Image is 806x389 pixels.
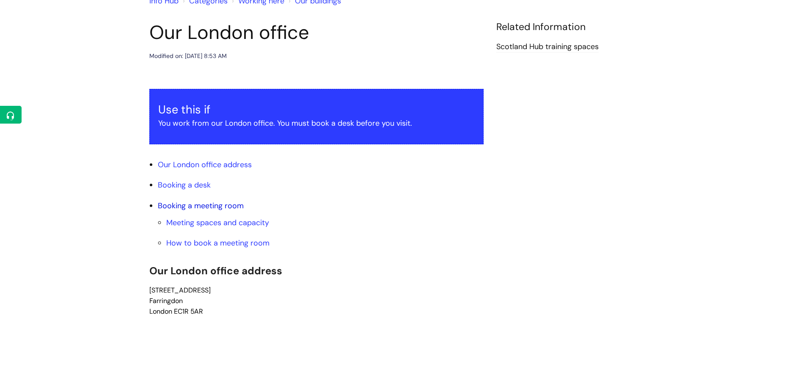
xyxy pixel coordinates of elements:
div: Modified on: [DATE] 8:53 AM [149,51,227,61]
span: Our London office address [149,264,282,277]
h4: Related Information [496,21,657,33]
a: Booking a desk [158,180,211,190]
a: Meeting spaces and capacity [166,218,269,228]
p: You work from our London office. You must book a desk before you visit. [158,116,475,130]
a: How to book a meeting room [166,238,270,248]
a: Scotland Hub training spaces [496,41,599,52]
h3: Use this if [158,103,475,116]
h1: Our London office [149,21,484,44]
span: [STREET_ADDRESS] Farringdon London EC1R 5AR [149,286,211,316]
a: Booking a meeting room [158,201,244,211]
a: Our London office address [158,160,252,170]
